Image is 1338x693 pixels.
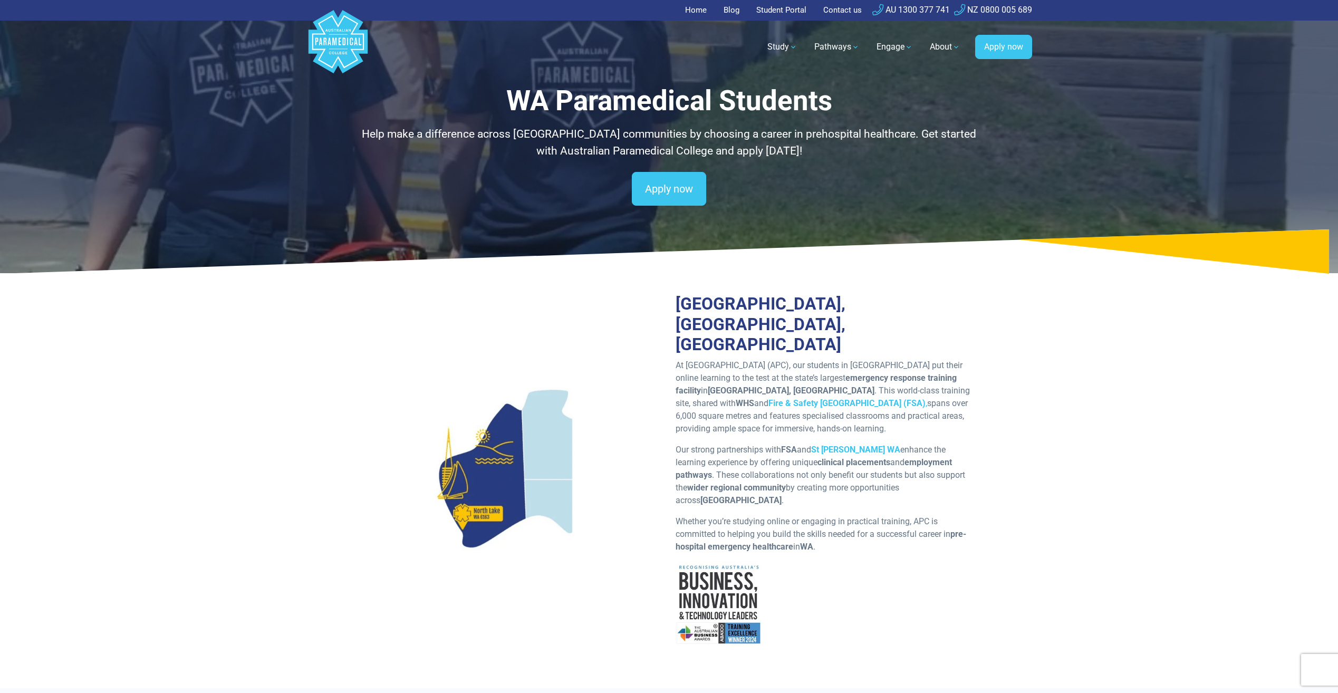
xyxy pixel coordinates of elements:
strong: WHS [736,398,754,408]
a: Study [761,32,804,62]
h2: [GEOGRAPHIC_DATA], [GEOGRAPHIC_DATA], [GEOGRAPHIC_DATA] [676,294,978,354]
a: Engage [870,32,919,62]
p: At [GEOGRAPHIC_DATA] (APC), our students in [GEOGRAPHIC_DATA] put their online learning to the te... [676,359,978,435]
strong: employment pathways [676,457,952,480]
strong: Fire & Safety [GEOGRAPHIC_DATA] (FSA) [768,398,926,408]
h1: WA Paramedical Students [361,84,978,118]
strong: WA [800,542,813,552]
p: Whether you’re studying online or engaging in practical training, APC is committed to helping you... [676,515,978,553]
strong: clinical placements [817,457,890,467]
strong: pre-hospital emergency healthcare [676,529,966,552]
strong: [GEOGRAPHIC_DATA] [700,495,782,505]
p: Help make a difference across [GEOGRAPHIC_DATA] communities by choosing a career in prehospital h... [361,126,978,159]
strong: [GEOGRAPHIC_DATA], [GEOGRAPHIC_DATA] [708,386,874,396]
a: Apply now [632,172,706,206]
a: About [923,32,967,62]
a: Fire & Safety [GEOGRAPHIC_DATA] (FSA), [768,398,927,408]
strong: wider regional community [687,483,786,493]
a: St [PERSON_NAME] WA [811,445,900,455]
strong: emergency response training facility [676,373,957,396]
strong: FSA [781,445,797,455]
a: Apply now [975,35,1032,59]
a: Australian Paramedical College [306,21,370,74]
p: Our strong partnerships with and enhance the learning experience by offering unique and . These c... [676,444,978,507]
a: NZ 0800 005 689 [954,5,1032,15]
a: Pathways [808,32,866,62]
a: AU 1300 377 741 [872,5,950,15]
